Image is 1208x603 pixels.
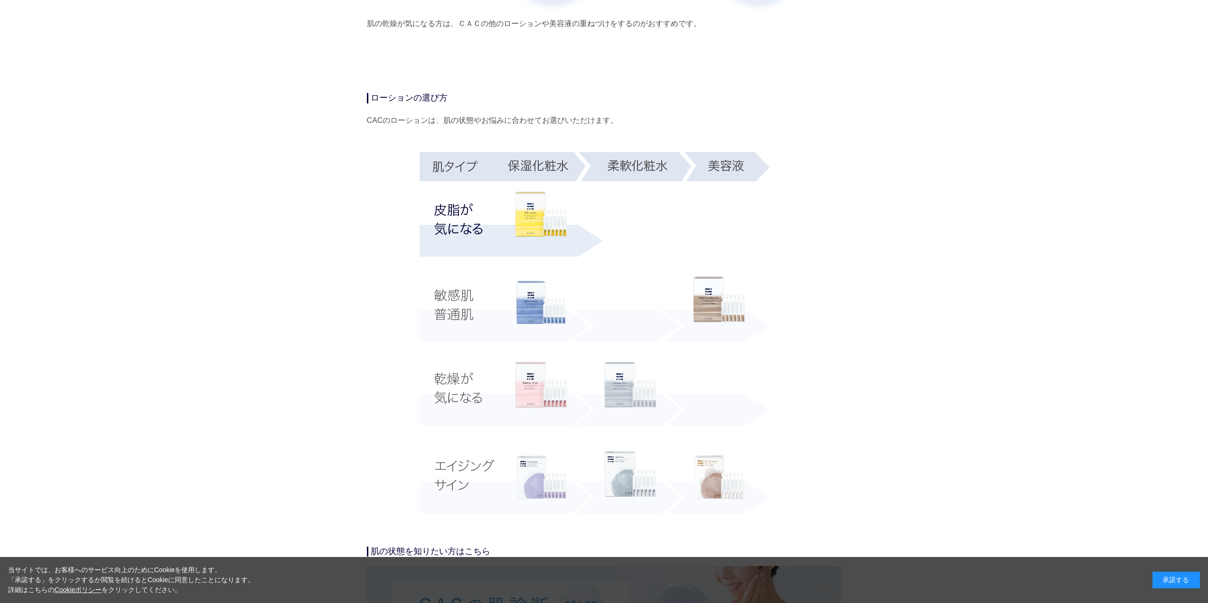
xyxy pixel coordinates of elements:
div: CACのローションは、肌の状態やお悩みに合わせてお選びいただけます。 [367,113,842,128]
h4: 肌の状態を知りたい方はこちら [367,547,842,557]
img: ＣＡＣ デイリーケア美容液 [693,277,745,327]
img: ＣＡＣ バランスローション [515,362,567,412]
a: Cookieポリシー [55,586,102,594]
div: 肌の乾燥が気になる方は、ＣＡＣの他のローションや美容液の重ねづけをするのがおすすめです。 [367,16,842,31]
div: 当サイトでは、お客様へのサービス向上のためにCookieを使用します。 「承諾する」をクリックするか閲覧を続けるとCookieに同意したことになります。 詳細はこちらの をクリックしてください。 [8,565,255,595]
img: ＣＡＣ ジェルプラス [604,451,656,501]
img: ＣＡＣ ベースローション [515,277,567,329]
div: 承諾する [1152,572,1200,588]
img: ＣＡＣ ソフトローション [515,192,567,242]
img: ＣＡＣ ジェルローション [515,451,567,503]
h4: ローションの選び方 [367,93,842,103]
img: ＣＡＣ ジェル美容液 [693,451,745,503]
img: ＣＡＣ クリーミィープラス [604,362,656,412]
